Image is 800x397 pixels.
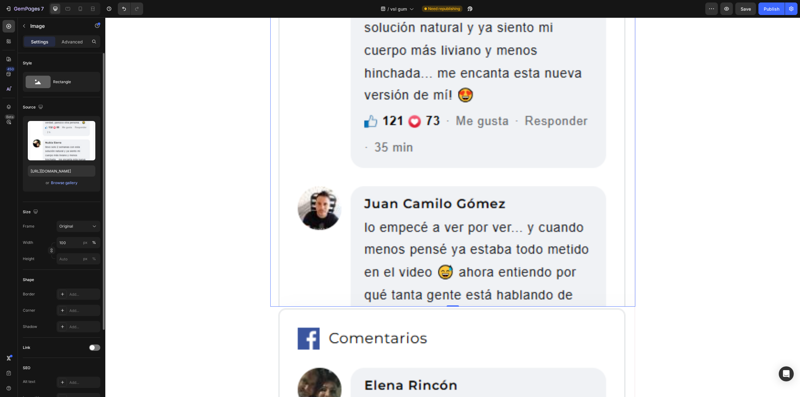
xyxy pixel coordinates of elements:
[23,103,44,112] div: Source
[6,67,15,72] div: 450
[90,255,98,263] button: px
[28,165,95,177] input: https://example.com/image.jpg
[31,38,48,45] p: Settings
[23,345,30,350] div: Link
[735,3,756,15] button: Save
[62,38,83,45] p: Advanced
[23,208,39,216] div: Size
[23,224,34,229] label: Frame
[69,292,99,297] div: Add...
[105,18,800,397] iframe: Design area
[23,308,35,313] div: Corner
[23,240,33,245] label: Width
[46,179,49,187] span: or
[82,255,89,263] button: %
[758,3,785,15] button: Publish
[30,22,83,30] p: Image
[23,60,32,66] div: Style
[92,240,96,245] div: %
[23,256,34,262] label: Height
[390,6,407,12] span: vsl gum
[90,239,98,246] button: px
[23,379,35,384] div: Alt text
[57,221,100,232] button: Original
[92,256,96,262] div: %
[28,121,95,160] img: preview-image
[779,366,794,381] div: Open Intercom Messenger
[23,291,35,297] div: Border
[23,277,34,283] div: Shape
[57,237,100,248] input: px%
[741,6,751,12] span: Save
[57,253,100,264] input: px%
[51,180,77,186] div: Browse gallery
[69,308,99,314] div: Add...
[83,256,87,262] div: px
[23,365,30,371] div: SEO
[83,240,87,245] div: px
[53,75,91,89] div: Rectangle
[118,3,143,15] div: Undo/Redo
[428,6,460,12] span: Need republishing
[51,180,78,186] button: Browse gallery
[41,5,44,13] p: 7
[5,114,15,119] div: Beta
[69,380,99,385] div: Add...
[69,324,99,330] div: Add...
[59,224,73,229] span: Original
[2,3,47,15] button: 7
[764,6,779,12] div: Publish
[387,6,389,12] span: /
[82,239,89,246] button: %
[23,324,37,329] div: Shadow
